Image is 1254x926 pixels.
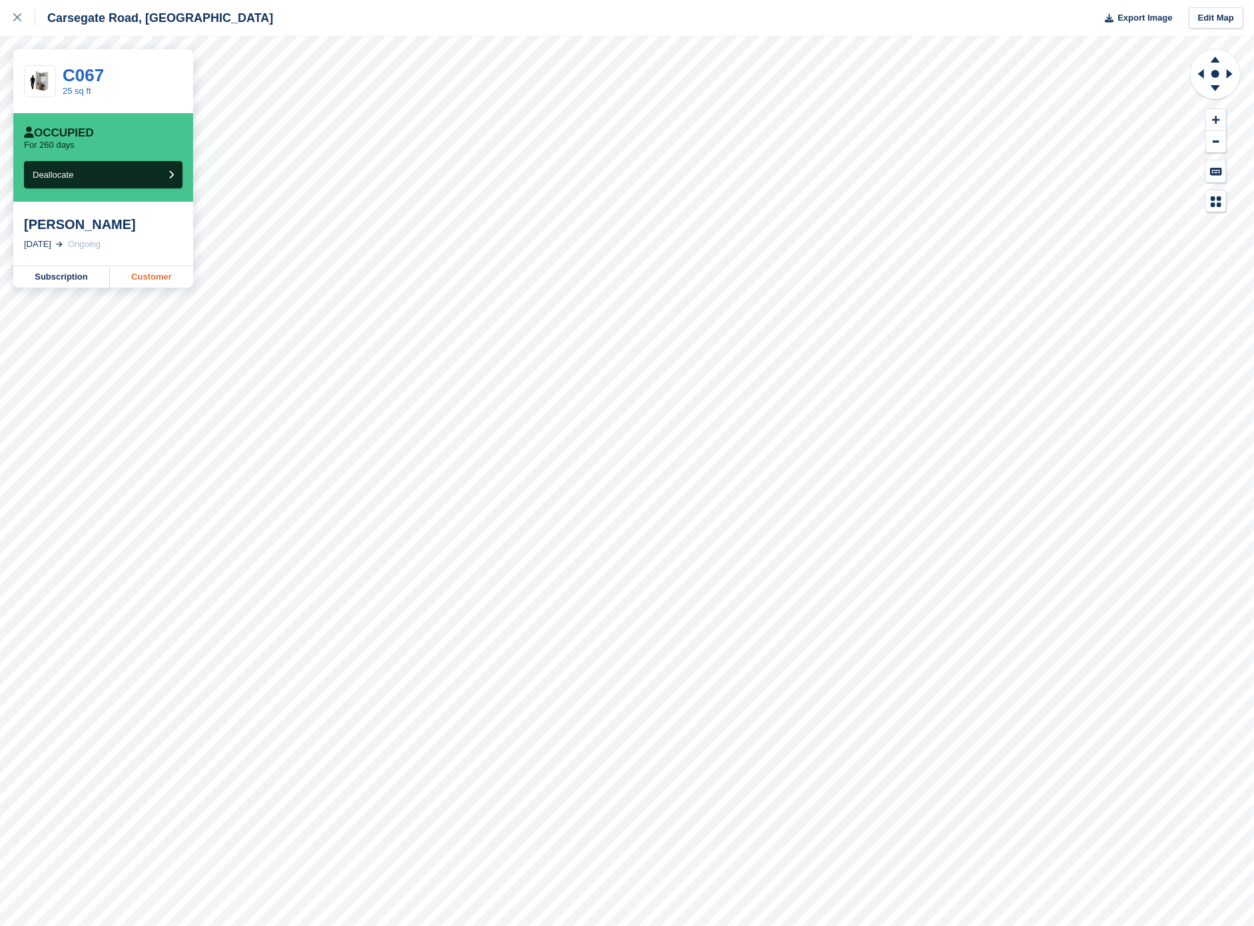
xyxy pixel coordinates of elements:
[1206,190,1226,212] button: Map Legend
[24,238,51,251] div: [DATE]
[24,161,182,188] button: Deallocate
[1206,109,1226,131] button: Zoom In
[25,70,55,93] img: 15-sqft-unit.jpg
[1206,131,1226,153] button: Zoom Out
[33,170,73,180] span: Deallocate
[1206,160,1226,182] button: Keyboard Shortcuts
[1117,11,1172,25] span: Export Image
[56,242,63,247] img: arrow-right-light-icn-cde0832a797a2874e46488d9cf13f60e5c3a73dbe684e267c42b8395dfbc2abf.svg
[24,216,182,232] div: [PERSON_NAME]
[63,86,91,96] a: 25 sq ft
[24,140,75,150] p: For 260 days
[63,65,104,85] a: C067
[35,10,273,26] div: Carsegate Road, [GEOGRAPHIC_DATA]
[110,266,193,288] a: Customer
[1189,7,1243,29] a: Edit Map
[13,266,110,288] a: Subscription
[24,126,94,140] div: Occupied
[68,238,101,251] div: Ongoing
[1097,7,1173,29] button: Export Image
